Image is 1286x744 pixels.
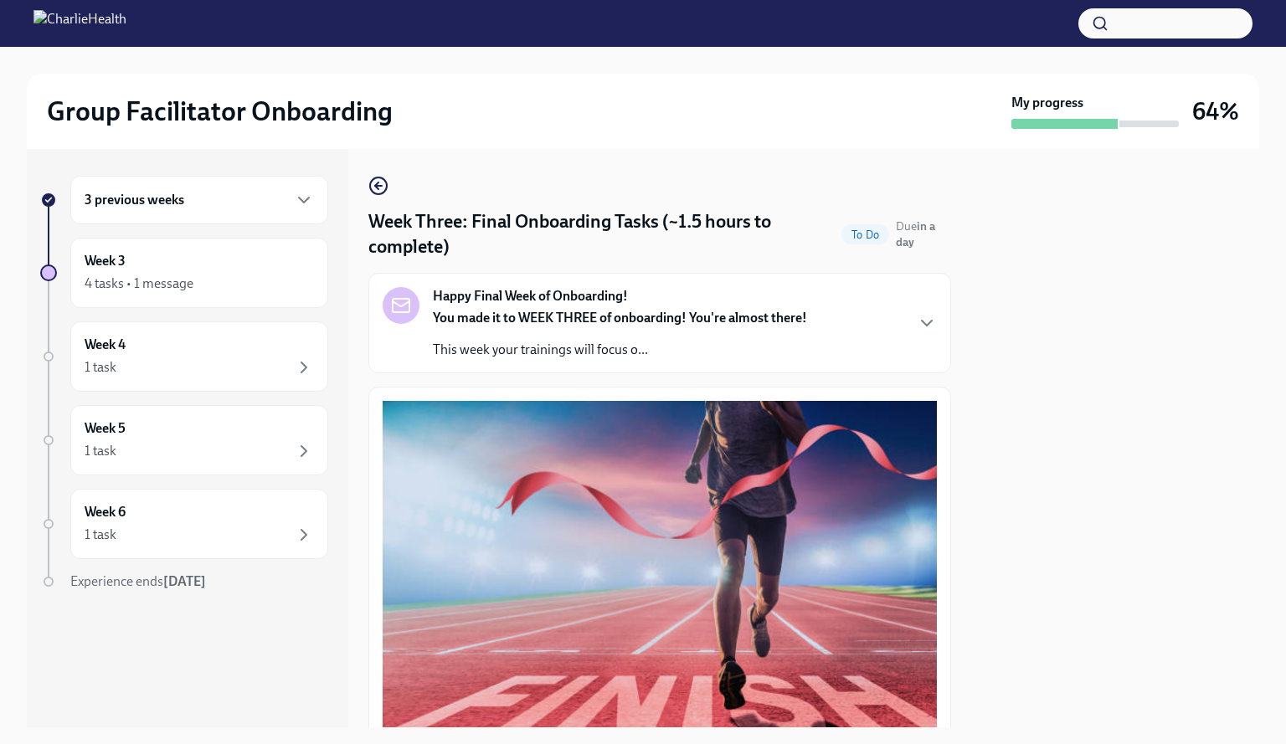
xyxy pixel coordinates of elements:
[85,358,116,377] div: 1 task
[40,238,328,308] a: Week 34 tasks • 1 message
[841,228,889,241] span: To Do
[40,405,328,475] a: Week 51 task
[85,526,116,544] div: 1 task
[85,275,193,293] div: 4 tasks • 1 message
[85,252,126,270] h6: Week 3
[163,573,206,589] strong: [DATE]
[433,341,807,359] p: This week your trainings will focus o...
[40,489,328,559] a: Week 61 task
[85,336,126,354] h6: Week 4
[70,573,206,589] span: Experience ends
[433,287,628,305] strong: Happy Final Week of Onboarding!
[368,209,835,259] h4: Week Three: Final Onboarding Tasks (~1.5 hours to complete)
[47,95,393,128] h2: Group Facilitator Onboarding
[70,176,328,224] div: 3 previous weeks
[896,219,935,249] strong: in a day
[40,321,328,392] a: Week 41 task
[85,442,116,460] div: 1 task
[33,10,126,37] img: CharlieHealth
[85,191,184,209] h6: 3 previous weeks
[1011,94,1083,112] strong: My progress
[85,419,126,438] h6: Week 5
[433,310,807,326] strong: You made it to WEEK THREE of onboarding! You're almost there!
[1192,96,1239,126] h3: 64%
[85,503,126,521] h6: Week 6
[896,219,935,249] span: Due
